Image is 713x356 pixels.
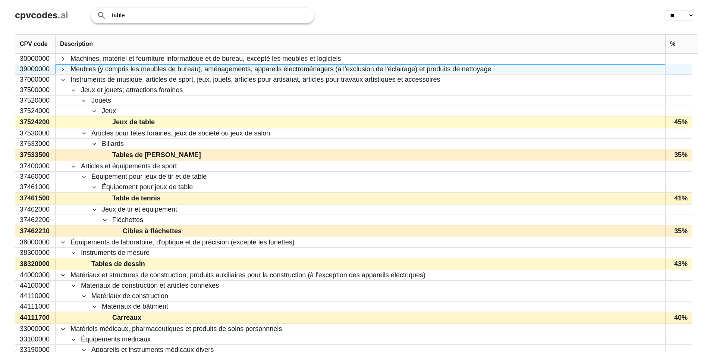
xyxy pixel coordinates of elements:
span: Billards [102,139,124,149]
span: Équipement pour jeux de table [102,182,193,192]
span: Jeux [102,106,116,116]
div: 30000000 [15,54,56,64]
span: Fléchettes [112,215,143,225]
div: 37520000 [15,96,56,106]
div: 40% [665,312,692,324]
div: 44110000 [15,291,56,301]
span: Carreaux [112,312,141,323]
div: 33190000 [15,345,56,355]
span: Tables de dessin [91,259,145,269]
span: Équipements médicaux [81,335,151,344]
span: Machines, matériel et fourniture informatique et de bureau, excepté les meubles et logiciels [70,54,341,63]
span: Articles pour fêtes foraines, jeux de société ou jeux de salon [91,129,270,138]
div: 35% [665,225,692,237]
div: 37524200 [15,116,56,128]
span: Appareils et instruments médicaux divers [91,345,214,355]
div: 44111700 [15,312,56,324]
div: 35% [665,149,692,161]
div: 37524000 [15,106,56,116]
span: Matériaux et structures de construction; produits auxiliaires pour la construction (à l'exception... [70,271,425,280]
span: Table de tennis [112,193,161,204]
div: 43% [665,258,692,270]
span: Articles et équipements de sport [81,162,177,171]
div: 44111000 [15,302,56,312]
div: 38300000 [15,248,56,258]
span: Jouets [91,96,111,105]
span: Équipements de laboratoire, d'optique et de précision (excepté les lunettes) [70,238,295,247]
div: 41% [665,193,692,204]
span: % [670,41,675,47]
div: 45% [665,116,692,128]
div: 37500000 [15,85,56,95]
span: Jeux de table [112,117,155,128]
div: 44100000 [15,281,56,291]
span: Équipement pour jeux de tir et de table [91,172,207,181]
div: 39000000 [15,64,56,74]
span: Matériaux de bâtiment [102,302,168,311]
span: Matériaux de construction [91,291,168,301]
div: 33000000 [15,324,56,334]
span: Tables de [PERSON_NAME] [112,150,201,160]
div: 37462200 [15,215,56,225]
div: 38000000 [15,237,56,247]
a: cpvcodes.ai [15,10,68,21]
span: Jeux de tir et équipement [102,205,177,214]
span: Instruments de musique, articles de sport, jeux, jouets, articles pour artisanat, articles pour t... [70,75,440,84]
div: 37530000 [15,128,56,138]
span: Meubles (y compris les meubles de bureau), aménagements, appareils électroménagers (à l'exclusion... [70,65,491,74]
div: 33100000 [15,334,56,344]
span: CPV code [20,41,48,47]
span: Jeux et jouets; attractions foraines [81,85,183,95]
div: 37533000 [15,139,56,149]
span: Matériaux de construction et articles connexes [81,281,219,290]
div: 37461000 [15,182,56,192]
div: 38320000 [15,258,56,270]
span: cpvcodes [15,10,57,21]
div: 37462000 [15,204,56,215]
div: 37400000 [15,161,56,171]
span: Instruments de mesure [81,248,150,257]
div: 37460000 [15,172,56,182]
div: 37461500 [15,193,56,204]
div: 44000000 [15,270,56,280]
div: 37533500 [15,149,56,161]
div: 37462210 [15,225,56,237]
span: Matériels médicaux, pharmaceutiques et produits de soins personnnels [70,324,282,334]
span: Cibles à fléchettes [123,226,182,237]
input: Search products or services... [112,8,307,23]
span: Description [60,41,93,47]
div: 37000000 [15,75,56,85]
span: .ai [57,10,68,21]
